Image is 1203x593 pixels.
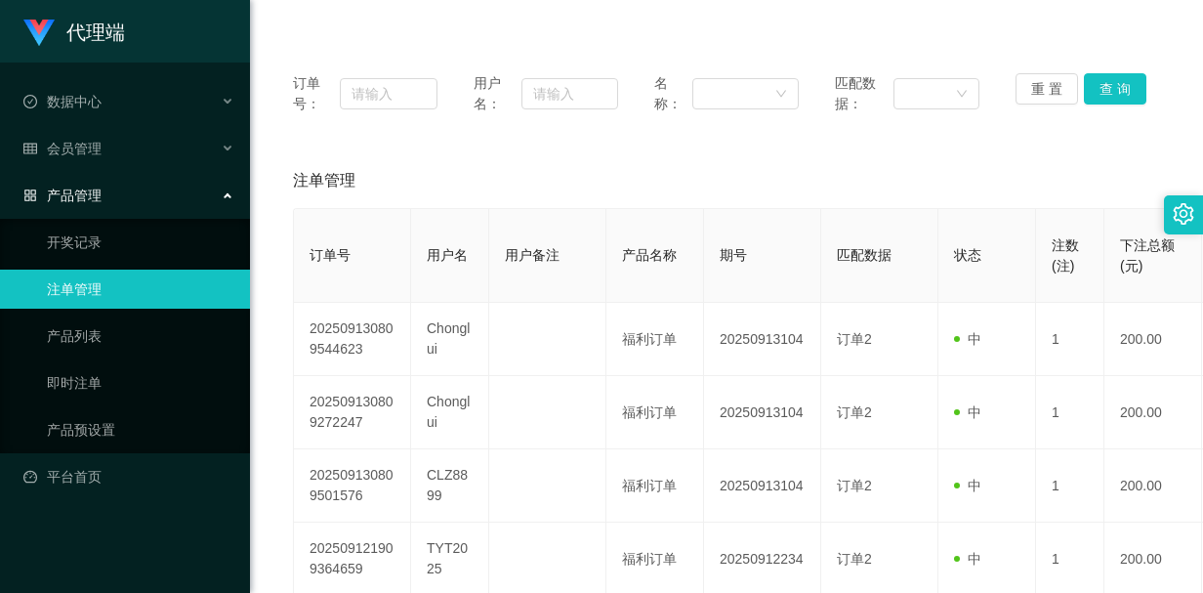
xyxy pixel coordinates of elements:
i: 图标: setting [1173,203,1194,225]
td: 1 [1036,303,1104,376]
span: 中 [954,551,981,567]
td: CLZ8899 [411,449,489,523]
button: 查 询 [1084,73,1146,105]
span: 订单2 [837,404,872,420]
i: 图标: check-circle-o [23,95,37,108]
span: 中 [954,478,981,493]
i: 图标: table [23,142,37,155]
td: 福利订单 [606,376,704,449]
td: 200.00 [1104,449,1202,523]
span: 名称： [654,73,692,114]
button: 重 置 [1016,73,1078,105]
i: 图标: down [956,88,968,102]
td: Chonglui [411,376,489,449]
span: 中 [954,404,981,420]
td: 202509130809501576 [294,449,411,523]
span: 匹配数据 [837,247,892,263]
span: 会员管理 [23,141,102,156]
input: 请输入 [340,78,437,109]
td: 200.00 [1104,376,1202,449]
span: 订单号 [310,247,351,263]
span: 用户名： [474,73,521,114]
span: 中 [954,331,981,347]
td: 福利订单 [606,303,704,376]
td: 20250913104 [704,303,821,376]
i: 图标: appstore-o [23,189,37,202]
a: 图标: dashboard平台首页 [23,457,234,496]
span: 订单号： [293,73,340,114]
a: 开奖记录 [47,223,234,262]
h1: 代理端 [66,1,125,64]
span: 用户名 [427,247,468,263]
td: 福利订单 [606,449,704,523]
span: 订单2 [837,478,872,493]
span: 订单2 [837,331,872,347]
td: Chonglui [411,303,489,376]
span: 注单管理 [293,169,355,192]
a: 注单管理 [47,270,234,309]
td: 20250913104 [704,449,821,523]
td: 200.00 [1104,303,1202,376]
span: 状态 [954,247,981,263]
a: 产品预设置 [47,410,234,449]
span: 下注总额(元) [1120,237,1175,274]
i: 图标: down [775,88,787,102]
td: 202509130809544623 [294,303,411,376]
span: 订单2 [837,551,872,567]
input: 请输入 [521,78,618,109]
td: 1 [1036,449,1104,523]
a: 代理端 [23,23,125,39]
span: 用户备注 [505,247,560,263]
span: 匹配数据： [835,73,893,114]
td: 1 [1036,376,1104,449]
img: logo.9652507e.png [23,20,55,47]
td: 20250913104 [704,376,821,449]
a: 产品列表 [47,317,234,356]
span: 产品管理 [23,188,102,203]
td: 202509130809272247 [294,376,411,449]
span: 产品名称 [622,247,677,263]
span: 期号 [720,247,747,263]
a: 即时注单 [47,363,234,402]
span: 数据中心 [23,94,102,109]
span: 注数(注) [1052,237,1079,274]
